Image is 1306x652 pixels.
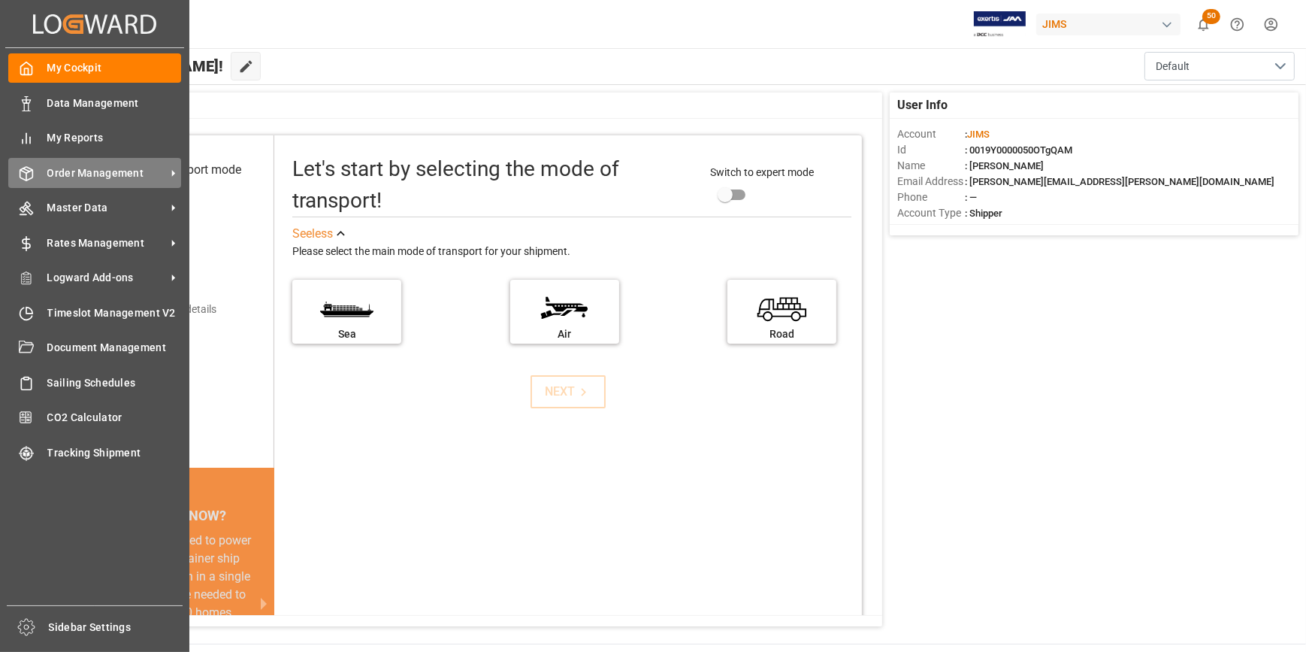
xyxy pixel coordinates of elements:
span: Rates Management [47,235,166,251]
a: Document Management [8,333,181,362]
span: : Shipper [965,208,1002,219]
span: Email Address [897,174,965,190]
a: Data Management [8,88,181,117]
a: Sailing Schedules [8,368,181,397]
span: Sailing Schedules [47,375,182,391]
a: Tracking Shipment [8,438,181,467]
span: : [PERSON_NAME][EMAIL_ADDRESS][PERSON_NAME][DOMAIN_NAME] [965,176,1274,187]
span: Sidebar Settings [49,620,183,635]
span: Timeslot Management V2 [47,305,182,321]
span: : 0019Y0000050OTgQAM [965,144,1072,156]
div: JIMS [1036,14,1181,35]
span: Phone [897,190,965,205]
button: show 50 new notifications [1187,8,1220,41]
span: Account Type [897,205,965,221]
span: Data Management [47,96,182,111]
span: Tracking Shipment [47,445,182,461]
div: See less [292,225,333,243]
div: Let's start by selecting the mode of transport! [292,153,695,217]
span: Logward Add-ons [47,270,166,286]
a: Timeslot Management V2 [8,298,181,327]
span: Order Management [47,165,166,181]
span: Switch to expert mode [711,166,815,178]
span: Id [897,142,965,158]
div: NEXT [546,383,591,401]
button: NEXT [531,375,606,408]
button: open menu [1144,52,1295,80]
button: Help Center [1220,8,1254,41]
span: 50 [1202,9,1220,24]
span: : [PERSON_NAME] [965,160,1044,171]
span: My Reports [47,130,182,146]
span: Name [897,158,965,174]
span: Document Management [47,340,182,356]
div: Sea [300,326,394,342]
a: My Cockpit [8,53,181,83]
div: Road [735,326,829,342]
span: CO2 Calculator [47,410,182,426]
a: My Reports [8,123,181,153]
span: User Info [897,96,948,114]
button: JIMS [1036,10,1187,38]
span: Master Data [47,200,166,216]
div: Select transport mode [125,161,241,179]
div: Please select the main mode of transport for your shipment. [292,243,851,261]
span: : — [965,192,977,203]
span: Account [897,126,965,142]
span: My Cockpit [47,60,182,76]
img: Exertis%20JAM%20-%20Email%20Logo.jpg_1722504956.jpg [974,11,1026,38]
span: JIMS [967,129,990,140]
span: : [965,129,990,140]
a: CO2 Calculator [8,403,181,432]
div: Air [518,326,612,342]
span: Default [1156,59,1190,74]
